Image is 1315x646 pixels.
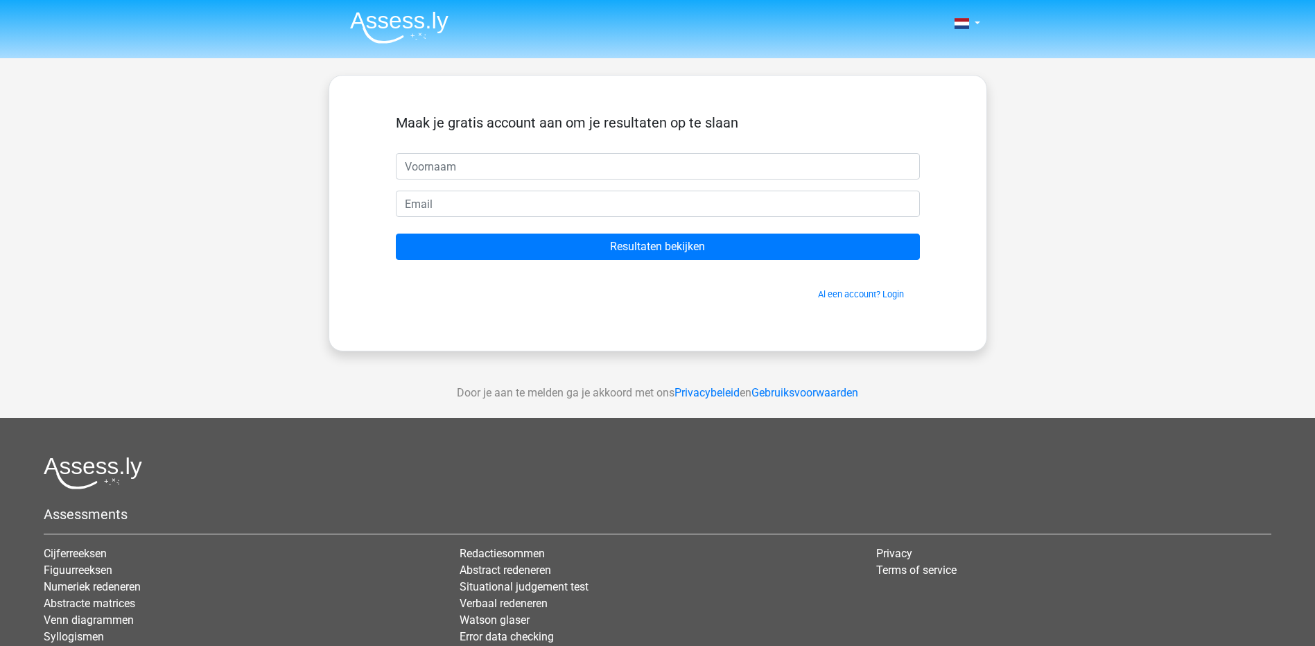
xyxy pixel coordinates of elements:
a: Situational judgement test [460,580,589,593]
img: Assessly logo [44,457,142,489]
a: Privacybeleid [674,386,740,399]
a: Figuurreeksen [44,564,112,577]
input: Email [396,191,920,217]
a: Verbaal redeneren [460,597,548,610]
a: Cijferreeksen [44,547,107,560]
a: Venn diagrammen [44,613,134,627]
a: Al een account? Login [818,289,904,299]
input: Voornaam [396,153,920,180]
a: Abstract redeneren [460,564,551,577]
a: Abstracte matrices [44,597,135,610]
a: Watson glaser [460,613,530,627]
a: Terms of service [876,564,957,577]
a: Privacy [876,547,912,560]
h5: Maak je gratis account aan om je resultaten op te slaan [396,114,920,131]
input: Resultaten bekijken [396,234,920,260]
a: Gebruiksvoorwaarden [751,386,858,399]
h5: Assessments [44,506,1271,523]
a: Error data checking [460,630,554,643]
a: Numeriek redeneren [44,580,141,593]
a: Redactiesommen [460,547,545,560]
a: Syllogismen [44,630,104,643]
img: Assessly [350,11,449,44]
